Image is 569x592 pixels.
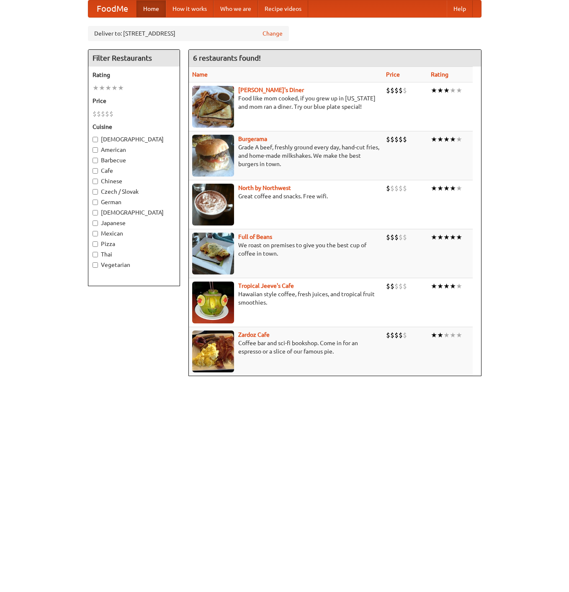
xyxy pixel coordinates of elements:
[386,86,390,95] li: $
[450,233,456,242] li: ★
[93,135,175,144] label: [DEMOGRAPHIC_DATA]
[443,331,450,340] li: ★
[93,83,99,92] li: ★
[93,210,98,215] input: [DEMOGRAPHIC_DATA]
[456,282,462,291] li: ★
[93,252,98,257] input: Thai
[105,83,111,92] li: ★
[394,331,399,340] li: $
[394,184,399,193] li: $
[456,233,462,242] li: ★
[88,0,136,17] a: FoodMe
[394,135,399,144] li: $
[394,282,399,291] li: $
[93,240,175,248] label: Pizza
[437,184,443,193] li: ★
[443,233,450,242] li: ★
[93,147,98,153] input: American
[447,0,473,17] a: Help
[93,71,175,79] h5: Rating
[93,97,175,105] h5: Price
[403,184,407,193] li: $
[93,156,175,164] label: Barbecue
[93,250,175,259] label: Thai
[105,109,109,118] li: $
[93,187,175,196] label: Czech / Slovak
[192,86,234,128] img: sallys.jpg
[93,231,98,236] input: Mexican
[399,233,403,242] li: $
[93,208,175,217] label: [DEMOGRAPHIC_DATA]
[97,109,101,118] li: $
[399,86,403,95] li: $
[193,54,261,62] ng-pluralize: 6 restaurants found!
[431,71,448,78] a: Rating
[192,290,379,307] p: Hawaiian style coffee, fresh juices, and tropical fruit smoothies.
[386,135,390,144] li: $
[238,185,291,191] a: North by Northwest
[93,229,175,238] label: Mexican
[93,167,175,175] label: Cafe
[93,137,98,142] input: [DEMOGRAPHIC_DATA]
[386,331,390,340] li: $
[166,0,214,17] a: How it works
[93,261,175,269] label: Vegetarian
[450,86,456,95] li: ★
[437,135,443,144] li: ★
[437,331,443,340] li: ★
[88,50,180,67] h4: Filter Restaurants
[431,233,437,242] li: ★
[238,331,270,338] b: Zardoz Cafe
[431,184,437,193] li: ★
[238,282,294,289] a: Tropical Jeeve's Cafe
[456,331,462,340] li: ★
[101,109,105,118] li: $
[431,282,437,291] li: ★
[93,219,175,227] label: Japanese
[403,135,407,144] li: $
[443,282,450,291] li: ★
[386,233,390,242] li: $
[431,135,437,144] li: ★
[238,233,272,240] a: Full of Beans
[93,220,98,226] input: Japanese
[403,331,407,340] li: $
[450,282,456,291] li: ★
[443,86,450,95] li: ★
[192,94,379,111] p: Food like mom cooked, if you grew up in [US_STATE] and mom ran a diner. Try our blue plate special!
[390,233,394,242] li: $
[431,331,437,340] li: ★
[390,86,394,95] li: $
[93,200,98,205] input: German
[93,109,97,118] li: $
[93,198,175,206] label: German
[93,123,175,131] h5: Cuisine
[93,241,98,247] input: Pizza
[192,135,234,177] img: burgerama.jpg
[238,136,267,142] a: Burgerama
[192,331,234,372] img: zardoz.jpg
[390,331,394,340] li: $
[386,184,390,193] li: $
[118,83,124,92] li: ★
[431,86,437,95] li: ★
[437,282,443,291] li: ★
[450,331,456,340] li: ★
[192,143,379,168] p: Grade A beef, freshly ground every day, hand-cut fries, and home-made milkshakes. We make the bes...
[99,83,105,92] li: ★
[238,87,304,93] b: [PERSON_NAME]'s Diner
[390,282,394,291] li: $
[93,262,98,268] input: Vegetarian
[399,282,403,291] li: $
[258,0,308,17] a: Recipe videos
[443,184,450,193] li: ★
[386,71,400,78] a: Price
[93,168,98,174] input: Cafe
[456,86,462,95] li: ★
[399,135,403,144] li: $
[263,29,283,38] a: Change
[111,83,118,92] li: ★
